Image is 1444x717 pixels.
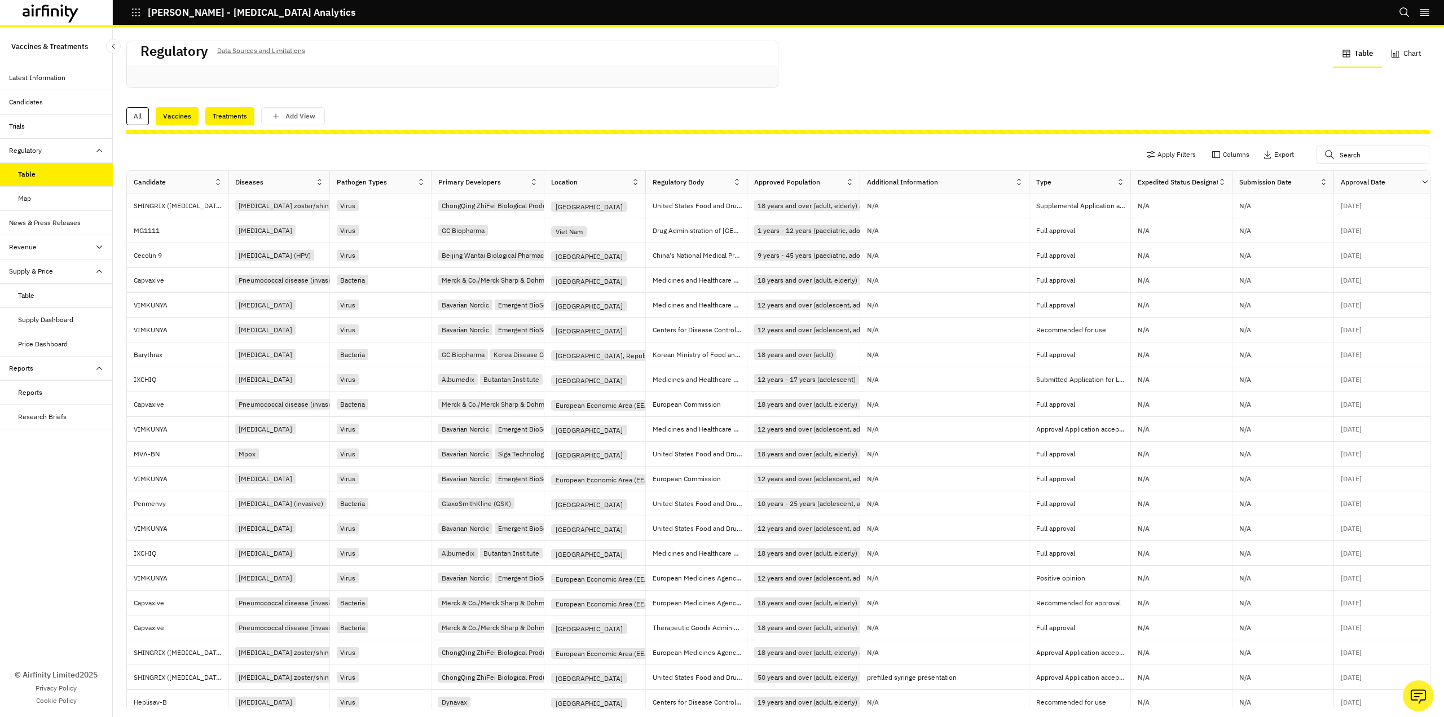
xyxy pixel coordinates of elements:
div: Korea Disease Control and Prevention Agency [490,349,637,360]
p: Full approval [1036,275,1130,286]
h2: Regulatory [140,43,208,59]
div: Price Dashboard [18,339,68,349]
p: N/A [1138,227,1150,234]
div: News & Press Releases [9,218,81,228]
p: Positive opinion [1036,573,1130,584]
p: Approval Application accepted [1036,424,1130,435]
div: [GEOGRAPHIC_DATA], Republic of [551,350,666,361]
p: Recommended for use [1036,324,1130,336]
div: Map [18,193,31,204]
div: Merck & Co./Merck Sharp & Dohme (MSD) [438,399,572,410]
div: 12 years and over (adolescent, adult, elderly) [754,473,898,484]
p: [DATE] [1341,227,1362,234]
div: Table [18,291,34,301]
div: [MEDICAL_DATA] [235,573,296,583]
p: [DATE] [1341,550,1362,557]
p: [DATE] [1341,575,1362,582]
div: Bavarian Nordic [438,473,492,484]
p: N/A [1138,376,1150,383]
p: N/A [1138,252,1150,259]
p: IXCHIQ [134,374,228,385]
p: Full approval [1036,498,1130,509]
div: [GEOGRAPHIC_DATA] [551,549,627,560]
p: N/A [1239,575,1251,582]
p: VIMKUNYA [134,300,228,311]
div: Candidate [134,177,166,187]
div: Mpox [235,448,259,459]
p: N/A [1138,277,1150,284]
button: [PERSON_NAME] - [MEDICAL_DATA] Analytics [131,3,355,22]
p: Full approval [1036,622,1130,634]
div: Bavarian Nordic [438,523,492,534]
div: 12 years - 17 years (adolescent) [754,374,859,385]
div: 12 years and over (adolescent, adult, elderly) [754,324,898,335]
p: [DATE] [1341,203,1362,209]
div: Emergent BioSolutions [495,473,571,484]
p: United States Food and Drug Administration (FDA) [653,200,747,212]
div: Virus [337,250,359,261]
div: Merck & Co./Merck Sharp & Dohme (MSD) [438,275,572,285]
div: Emergent BioSolutions [495,300,571,310]
p: European Medicines Agency (EMA) [653,647,747,658]
p: N/A [867,550,879,557]
div: 18 years and over (adult) [754,349,837,360]
p: N/A [867,401,879,408]
p: N/A [1239,525,1251,532]
div: Location [551,177,578,187]
div: Table [18,169,36,179]
p: Full approval [1036,349,1130,360]
div: 18 years and over (adult, elderly) [754,548,861,558]
div: [GEOGRAPHIC_DATA] [551,276,627,287]
p: VIMKUNYA [134,424,228,435]
div: 50 years and over (adult, elderly) [754,672,861,683]
p: [DATE] [1341,302,1362,309]
p: N/A [1239,327,1251,333]
p: N/A [1138,674,1150,681]
p: VIMKUNYA [134,523,228,534]
p: N/A [867,203,879,209]
div: Research Briefs [18,412,67,422]
div: 12 years and over (adolescent, adult, elderly) [754,573,898,583]
p: Submitted Application for Label Extension [1036,374,1130,385]
div: Bavarian Nordic [438,300,492,310]
p: N/A [867,476,879,482]
p: Approval Application accepted [1036,647,1130,658]
p: N/A [867,451,879,458]
a: Cookie Policy [36,696,77,706]
p: N/A [867,649,879,656]
div: Expedited Status Designation [1138,177,1218,187]
p: [PERSON_NAME] - [MEDICAL_DATA] Analytics [148,7,355,17]
p: N/A [1138,203,1150,209]
div: Treatments [205,107,254,125]
div: [MEDICAL_DATA] zoster/shingles [235,647,345,658]
div: European Economic Area (EEA) [551,474,655,485]
p: N/A [1239,426,1251,433]
p: Full approval [1036,473,1130,485]
button: Columns [1212,146,1249,164]
p: N/A [1138,600,1150,606]
p: Vaccines & Treatments [11,36,88,57]
p: Capvaxive [134,622,228,634]
p: N/A [1239,476,1251,482]
p: N/A [867,500,879,507]
p: N/A [1239,376,1251,383]
div: Virus [337,448,359,459]
p: N/A [1138,575,1150,582]
div: Virus [337,200,359,211]
p: N/A [1239,624,1251,631]
div: Approved Population [754,177,820,187]
p: Capvaxive [134,597,228,609]
p: [DATE] [1341,500,1362,507]
div: [MEDICAL_DATA] [235,523,296,534]
p: Approval Application accepted [1036,672,1130,683]
p: Barythrax [134,349,228,360]
div: 12 years and over (adolescent, adult, elderly) [754,424,898,434]
p: SHINGRIX ([MEDICAL_DATA] Recombinant, Adjuvanted) [134,200,228,212]
div: [MEDICAL_DATA] [235,424,296,434]
p: N/A [1138,302,1150,309]
p: [DATE] [1341,376,1362,383]
button: Chart [1382,41,1430,68]
p: Data Sources and Limitations [217,45,305,57]
div: 12 years and over (adolescent, adult, elderly) [754,300,898,310]
p: prefilled syringe presentation [867,672,1029,683]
